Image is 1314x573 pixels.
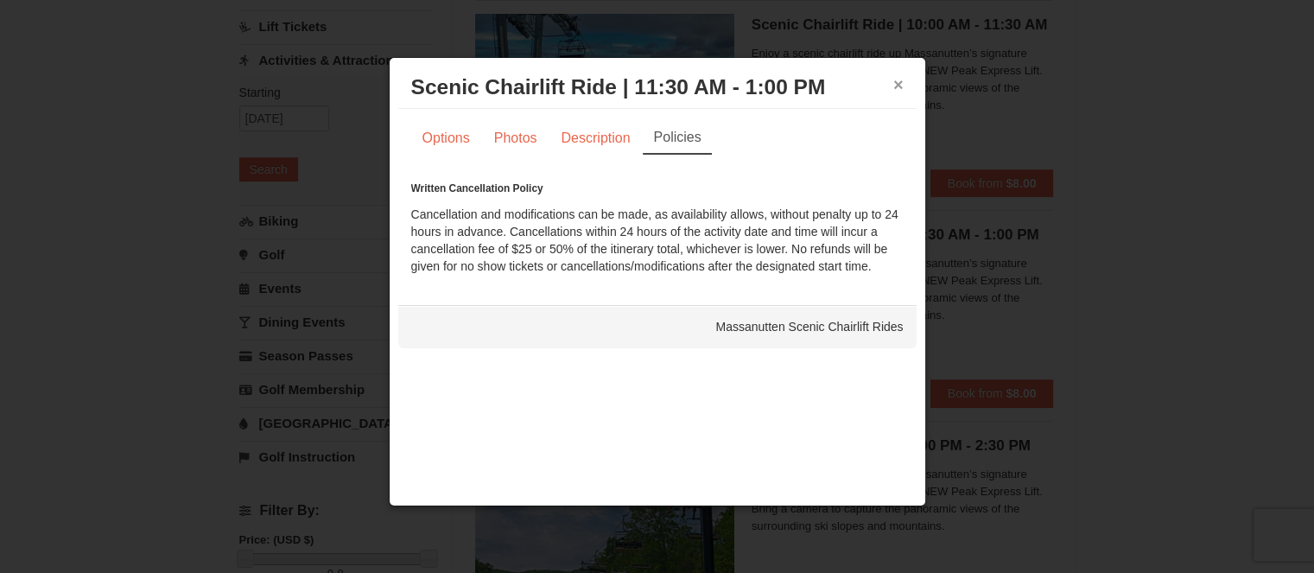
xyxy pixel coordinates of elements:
button: × [893,76,904,93]
a: Photos [483,122,549,155]
a: Policies [643,122,711,155]
div: Massanutten Scenic Chairlift Rides [398,305,917,348]
div: Cancellation and modifications can be made, as availability allows, without penalty up to 24 hour... [411,180,904,275]
a: Description [549,122,641,155]
h3: Scenic Chairlift Ride | 11:30 AM - 1:00 PM [411,74,904,100]
a: Options [411,122,481,155]
h6: Written Cancellation Policy [411,180,904,197]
